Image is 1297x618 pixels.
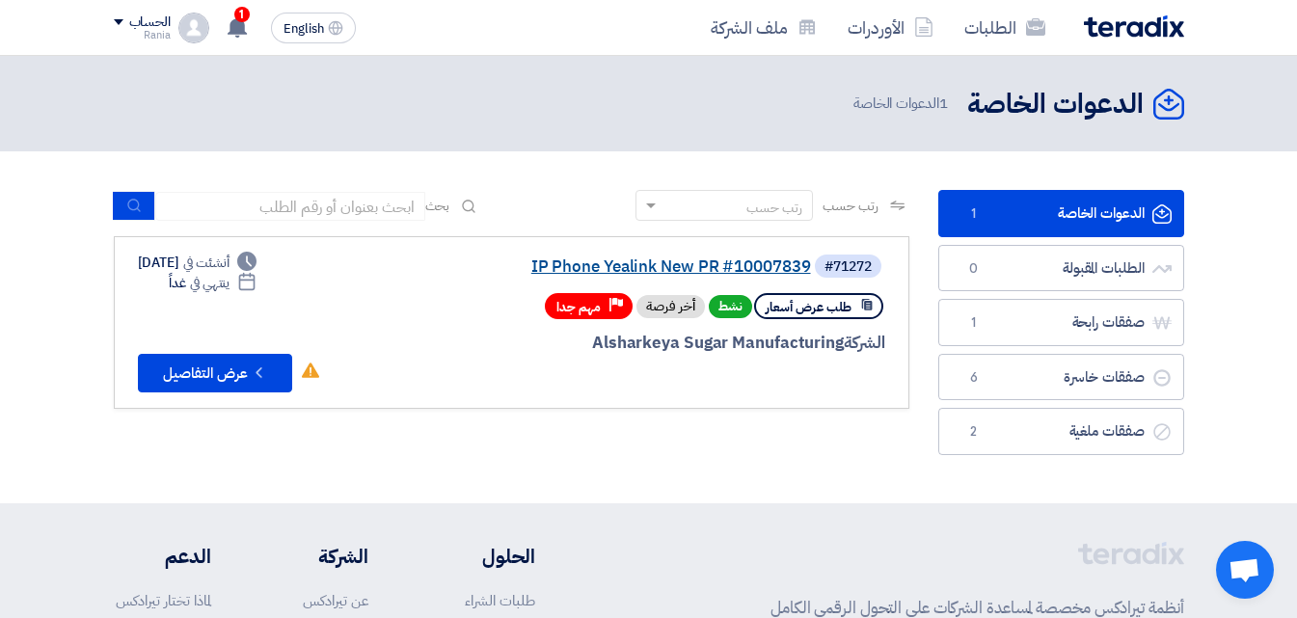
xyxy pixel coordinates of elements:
div: غداً [169,273,257,293]
div: Rania [114,30,171,40]
a: عن تيرادكس [303,590,368,611]
input: ابحث بعنوان أو رقم الطلب [155,192,425,221]
li: الشركة [268,542,368,571]
a: طلبات الشراء [465,590,535,611]
span: ينتهي في [190,273,230,293]
h2: الدعوات الخاصة [967,86,1144,123]
a: ملف الشركة [695,5,832,50]
span: 6 [962,368,986,388]
span: 0 [962,259,986,279]
span: طلب عرض أسعار [766,298,851,316]
span: رتب حسب [823,196,878,216]
a: IP Phone Yealink New PR #10007839 [425,258,811,276]
a: لماذا تختار تيرادكس [116,590,211,611]
span: 1 [939,93,948,114]
a: الطلبات [949,5,1061,50]
button: عرض التفاصيل [138,354,292,392]
img: Teradix logo [1084,15,1184,38]
span: مهم جدا [556,298,601,316]
span: 1 [962,313,986,333]
a: صفقات خاسرة6 [938,354,1184,401]
span: بحث [425,196,450,216]
a: صفقات ملغية2 [938,408,1184,455]
li: الحلول [426,542,535,571]
div: Alsharkeya Sugar Manufacturing [421,331,885,356]
span: أنشئت في [183,253,230,273]
div: الحساب [129,14,171,31]
li: الدعم [114,542,211,571]
a: الطلبات المقبولة0 [938,245,1184,292]
div: Open chat [1216,541,1274,599]
a: الأوردرات [832,5,949,50]
span: English [284,22,324,36]
span: نشط [709,295,752,318]
button: English [271,13,356,43]
span: الشركة [844,331,885,355]
span: 1 [234,7,250,22]
div: رتب حسب [746,198,802,218]
div: [DATE] [138,253,257,273]
div: أخر فرصة [636,295,705,318]
a: الدعوات الخاصة1 [938,190,1184,237]
span: 1 [962,204,986,224]
span: 2 [962,422,986,442]
a: صفقات رابحة1 [938,299,1184,346]
span: الدعوات الخاصة [853,93,952,115]
img: profile_test.png [178,13,209,43]
div: #71272 [824,260,872,274]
